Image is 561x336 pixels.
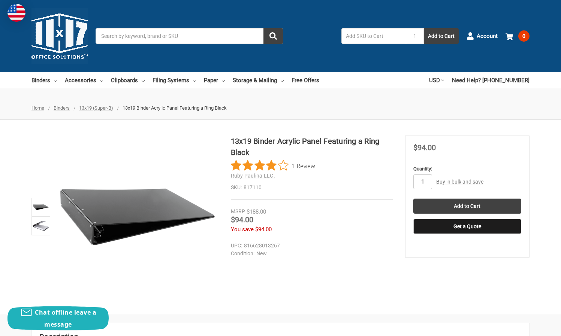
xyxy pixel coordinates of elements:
[413,143,436,152] span: $94.00
[33,218,49,234] img: 13x19 Binder Acrylic Panel Featuring a Ring Black
[413,165,521,173] label: Quantity:
[292,72,319,89] a: Free Offers
[31,105,44,111] a: Home
[231,242,242,250] dt: UPC:
[255,226,272,233] span: $94.00
[54,105,70,111] a: Binders
[413,199,521,214] input: Add to Cart
[231,173,275,179] a: Ruby Paulina LLC.
[231,208,245,215] div: MSRP
[96,28,283,44] input: Search by keyword, brand or SKU
[35,308,96,328] span: Chat offline leave a message
[56,136,218,298] img: 13x19 Binder Acrylic Panel Featuring a Ring Black
[231,184,393,191] dd: 817110
[65,72,103,89] a: Accessories
[341,28,406,44] input: Add SKU to Cart
[452,72,530,89] a: Need Help? [PHONE_NUMBER]
[231,250,389,258] dd: New
[233,72,284,89] a: Storage & Mailing
[123,105,227,111] span: 13x19 Binder Acrylic Panel Featuring a Ring Black
[231,242,389,250] dd: 816628013267
[7,4,25,22] img: duty and tax information for United States
[33,199,49,215] img: 13x19 Binder Acrylic Panel Featuring a Ring Black
[477,32,498,41] span: Account
[518,30,530,42] span: 0
[413,219,521,234] button: Get a Quote
[247,208,266,215] span: $188.00
[204,72,225,89] a: Paper
[231,250,254,258] dt: Condition:
[506,26,530,46] a: 0
[79,105,113,111] a: 13x19 (Super-B)
[231,184,242,191] dt: SKU:
[292,160,315,171] span: 1 Review
[436,179,483,185] a: Buy in bulk and save
[231,136,393,158] h1: 13x19 Binder Acrylic Panel Featuring a Ring Black
[424,28,459,44] button: Add to Cart
[31,72,57,89] a: Binders
[429,72,444,89] a: USD
[231,160,315,171] button: Rated 4 out of 5 stars from 1 reviews. Jump to reviews.
[231,215,253,224] span: $94.00
[231,226,254,233] span: You save
[467,26,498,46] a: Account
[7,306,109,330] button: Chat offline leave a message
[31,8,88,64] img: 11x17.com
[111,72,145,89] a: Clipboards
[153,72,196,89] a: Filing Systems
